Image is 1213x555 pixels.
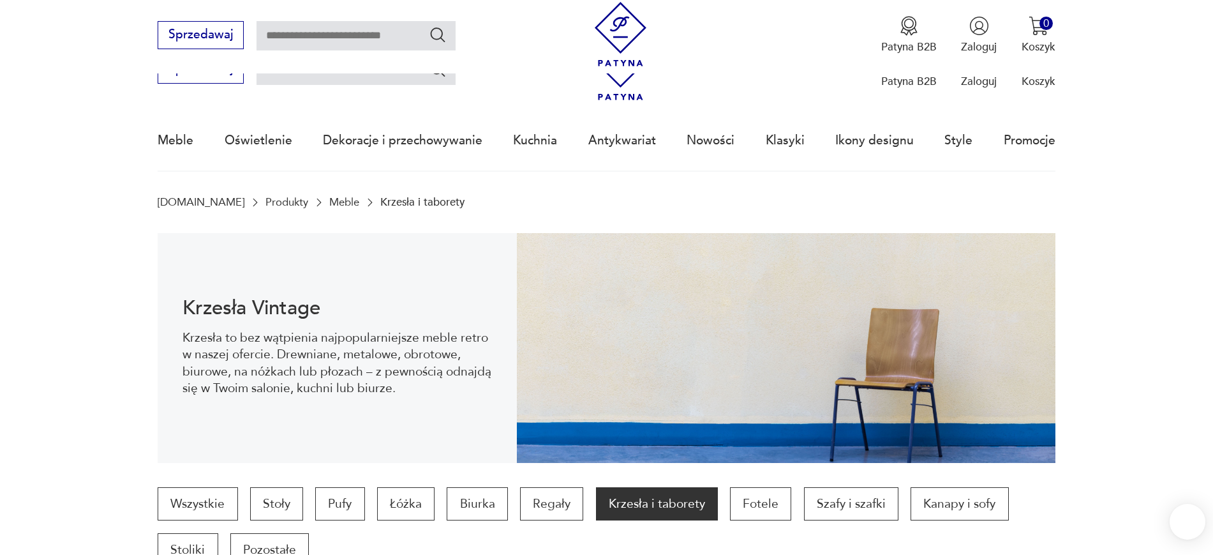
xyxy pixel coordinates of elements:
[687,111,734,170] a: Nowości
[182,299,493,317] h1: Krzesła Vintage
[588,111,656,170] a: Antykwariat
[329,196,359,208] a: Meble
[250,487,303,521] a: Stoły
[513,111,557,170] a: Kuchnia
[265,196,308,208] a: Produkty
[588,2,653,66] img: Patyna - sklep z meblami i dekoracjami vintage
[323,111,482,170] a: Dekoracje i przechowywanie
[429,26,447,44] button: Szukaj
[969,16,989,36] img: Ikonka użytkownika
[1004,111,1055,170] a: Promocje
[881,40,937,54] p: Patyna B2B
[881,74,937,89] p: Patyna B2B
[1170,504,1205,540] iframe: Smartsupp widget button
[158,196,244,208] a: [DOMAIN_NAME]
[447,487,507,521] a: Biurka
[520,487,583,521] a: Regały
[881,16,937,54] a: Ikona medaluPatyna B2B
[730,487,791,521] a: Fotele
[158,31,244,41] a: Sprzedawaj
[1029,16,1048,36] img: Ikona koszyka
[377,487,435,521] a: Łóżka
[158,487,237,521] a: Wszystkie
[961,74,997,89] p: Zaloguj
[380,196,465,208] p: Krzesła i taborety
[158,21,244,49] button: Sprzedawaj
[315,487,364,521] a: Pufy
[1022,40,1055,54] p: Koszyk
[944,111,972,170] a: Style
[835,111,914,170] a: Ikony designu
[1039,17,1053,30] div: 0
[158,111,193,170] a: Meble
[961,16,997,54] button: Zaloguj
[1022,74,1055,89] p: Koszyk
[899,16,919,36] img: Ikona medalu
[911,487,1008,521] a: Kanapy i sofy
[429,60,447,79] button: Szukaj
[517,233,1055,463] img: bc88ca9a7f9d98aff7d4658ec262dcea.jpg
[596,487,718,521] a: Krzesła i taborety
[881,16,937,54] button: Patyna B2B
[182,330,493,397] p: Krzesła to bez wątpienia najpopularniejsze meble retro w naszej ofercie. Drewniane, metalowe, obr...
[961,40,997,54] p: Zaloguj
[804,487,898,521] a: Szafy i szafki
[225,111,292,170] a: Oświetlenie
[158,65,244,75] a: Sprzedawaj
[766,111,805,170] a: Klasyki
[1022,16,1055,54] button: 0Koszyk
